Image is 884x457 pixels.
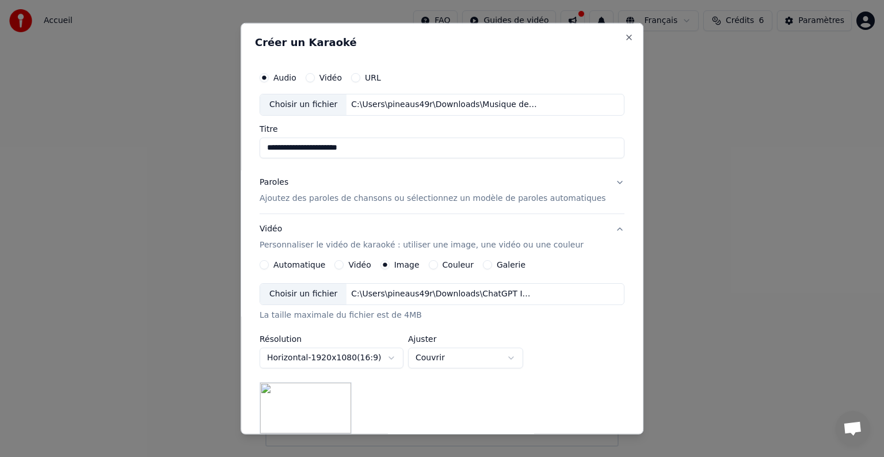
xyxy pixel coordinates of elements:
label: URL [365,74,381,82]
div: Vidéo [260,223,584,251]
div: C:\Users\pineaus49r\Downloads\ChatGPT Image [DATE], 22_53_29.png [347,288,543,300]
button: VidéoPersonnaliser le vidéo de karaoké : utiliser une image, une vidéo ou une couleur [260,214,624,260]
label: Titre [260,125,624,133]
div: Paroles [260,177,288,188]
h2: Créer un Karaoké [255,37,629,48]
p: Ajoutez des paroles de chansons ou sélectionnez un modèle de paroles automatiques [260,193,606,204]
div: Choisir un fichier [260,284,346,304]
label: Vidéo [319,74,342,82]
label: Image [394,261,420,269]
p: Personnaliser le vidéo de karaoké : utiliser une image, une vidéo ou une couleur [260,239,584,251]
label: Couleur [443,261,474,269]
div: C:\Users\pineaus49r\Downloads\Musique des rapportées.mp3 [347,99,543,111]
label: Automatique [273,261,325,269]
div: La taille maximale du fichier est de 4MB [260,310,624,321]
label: Galerie [497,261,525,269]
label: Ajuster [408,335,523,343]
label: Vidéo [349,261,371,269]
button: ParolesAjoutez des paroles de chansons ou sélectionnez un modèle de paroles automatiques [260,167,624,214]
label: Audio [273,74,296,82]
label: Résolution [260,335,403,343]
div: Choisir un fichier [260,94,346,115]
